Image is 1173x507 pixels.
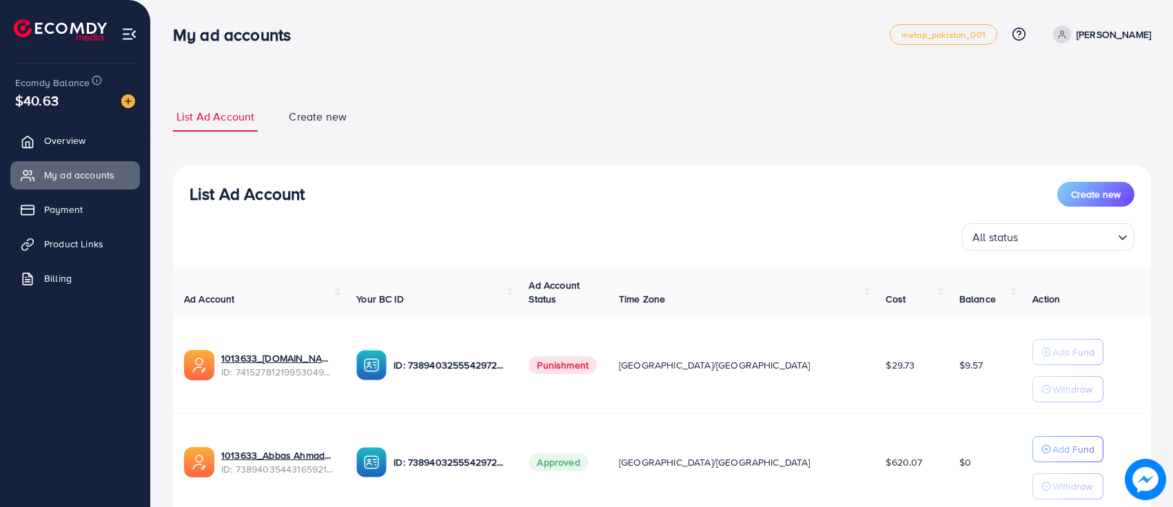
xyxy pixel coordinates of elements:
[959,358,983,372] span: $9.57
[10,161,140,189] a: My ad accounts
[1052,441,1094,457] p: Add Fund
[184,292,235,306] span: Ad Account
[1125,459,1166,500] img: image
[44,203,83,216] span: Payment
[10,196,140,223] a: Payment
[959,455,971,469] span: $0
[1052,478,1092,495] p: Withdraw
[962,223,1134,251] div: Search for option
[886,455,922,469] span: $620.07
[15,90,59,110] span: $40.63
[394,357,507,373] p: ID: 7389403255542972417
[121,26,137,42] img: menu
[10,265,140,292] a: Billing
[15,76,90,90] span: Ecomdy Balance
[221,448,334,477] div: <span class='underline'>1013633_Abbas Ahmad_1720479590630</span></br>7389403544316592145
[890,24,997,45] a: metap_pakistan_001
[1048,25,1151,43] a: [PERSON_NAME]
[1057,182,1134,207] button: Create new
[221,351,334,380] div: <span class='underline'>1013633_Abbas.com_1726503996160</span></br>7415278121995304976
[1032,473,1103,499] button: Withdraw
[529,278,580,306] span: Ad Account Status
[14,19,107,41] img: logo
[901,30,986,39] span: metap_pakistan_001
[1052,344,1094,360] p: Add Fund
[529,453,588,471] span: Approved
[356,292,404,306] span: Your BC ID
[10,230,140,258] a: Product Links
[886,358,915,372] span: $29.73
[1077,26,1151,43] p: [PERSON_NAME]
[44,271,72,285] span: Billing
[221,351,334,365] a: 1013633_[DOMAIN_NAME]_1726503996160
[44,134,85,147] span: Overview
[10,127,140,154] a: Overview
[356,447,387,477] img: ic-ba-acc.ded83a64.svg
[184,447,214,477] img: ic-ads-acc.e4c84228.svg
[394,454,507,470] p: ID: 7389403255542972417
[173,25,302,45] h3: My ad accounts
[289,109,347,125] span: Create new
[619,292,665,306] span: Time Zone
[1032,292,1060,306] span: Action
[221,462,334,476] span: ID: 7389403544316592145
[176,109,254,125] span: List Ad Account
[221,448,334,462] a: 1013633_Abbas Ahmad_1720479590630
[1023,225,1112,247] input: Search for option
[1052,381,1092,397] p: Withdraw
[1032,339,1103,365] button: Add Fund
[121,94,135,108] img: image
[190,184,305,204] h3: List Ad Account
[970,227,1021,247] span: All status
[1071,187,1121,201] span: Create new
[184,350,214,380] img: ic-ads-acc.e4c84228.svg
[1032,436,1103,462] button: Add Fund
[44,237,103,251] span: Product Links
[619,455,810,469] span: [GEOGRAPHIC_DATA]/[GEOGRAPHIC_DATA]
[529,356,597,374] span: Punishment
[221,365,334,379] span: ID: 7415278121995304976
[619,358,810,372] span: [GEOGRAPHIC_DATA]/[GEOGRAPHIC_DATA]
[44,168,114,182] span: My ad accounts
[1032,376,1103,402] button: Withdraw
[886,292,906,306] span: Cost
[959,292,996,306] span: Balance
[356,350,387,380] img: ic-ba-acc.ded83a64.svg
